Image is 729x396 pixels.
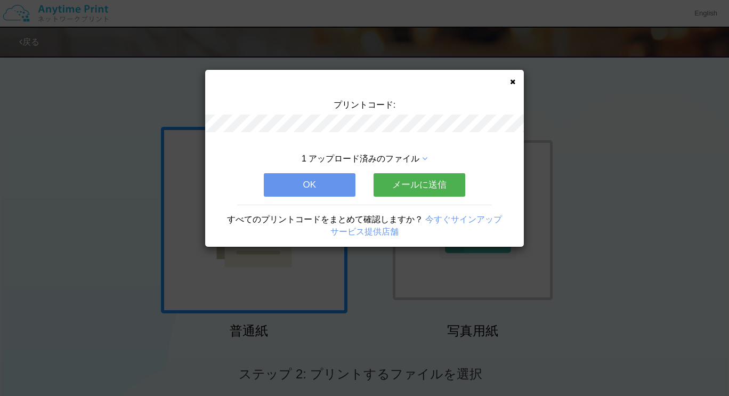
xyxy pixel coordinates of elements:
a: 今すぐサインアップ [425,215,502,224]
button: OK [264,173,355,197]
a: サービス提供店舗 [330,227,399,236]
span: 1 アップロード済みのファイル [302,154,419,163]
span: プリントコード: [334,100,395,109]
span: すべてのプリントコードをまとめて確認しますか？ [227,215,423,224]
button: メールに送信 [374,173,465,197]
